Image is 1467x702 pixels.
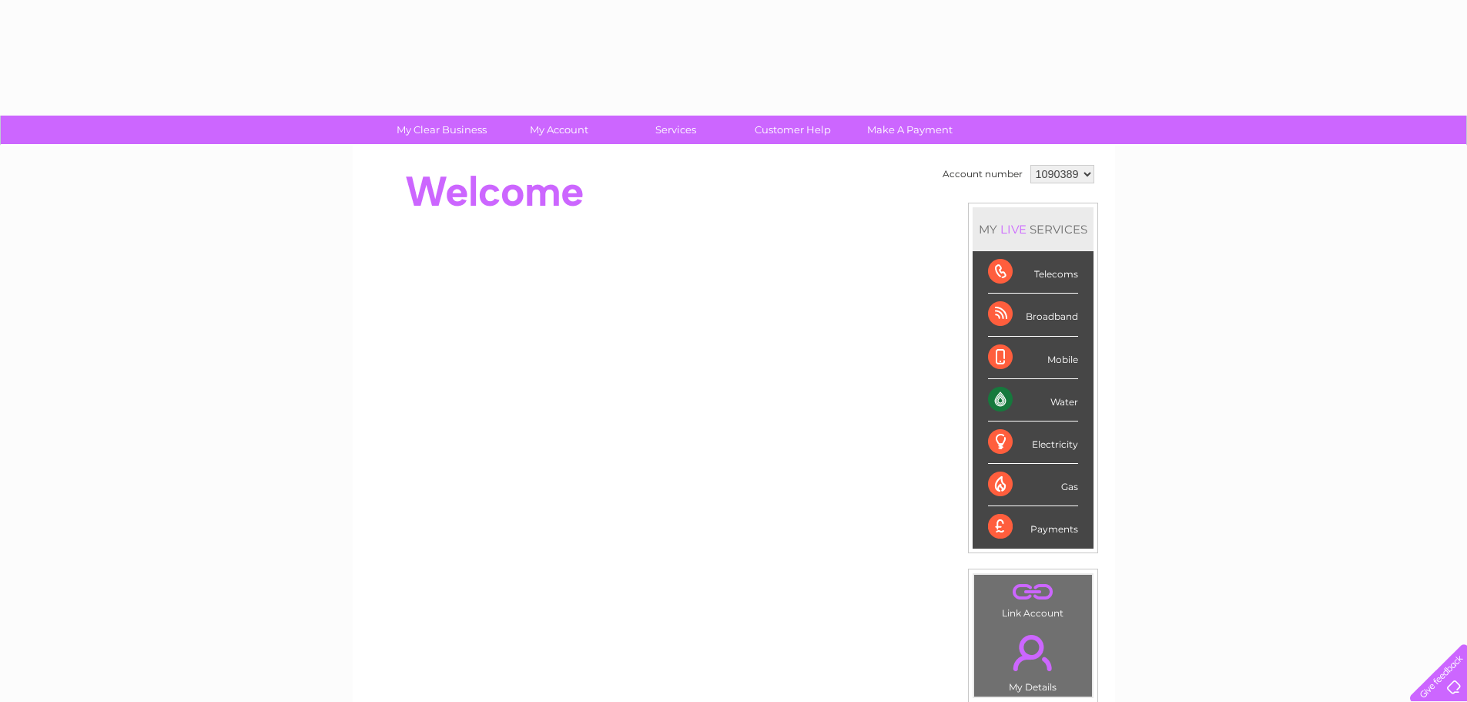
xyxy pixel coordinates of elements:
[939,161,1027,187] td: Account number
[988,506,1078,548] div: Payments
[729,116,856,144] a: Customer Help
[988,337,1078,379] div: Mobile
[378,116,505,144] a: My Clear Business
[973,622,1093,697] td: My Details
[988,251,1078,294] div: Telecoms
[612,116,739,144] a: Services
[846,116,973,144] a: Make A Payment
[973,574,1093,623] td: Link Account
[988,422,1078,464] div: Electricity
[973,207,1094,251] div: MY SERVICES
[988,379,1078,422] div: Water
[997,222,1030,237] div: LIVE
[978,626,1088,680] a: .
[495,116,622,144] a: My Account
[978,579,1088,606] a: .
[988,464,1078,506] div: Gas
[988,294,1078,336] div: Broadband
